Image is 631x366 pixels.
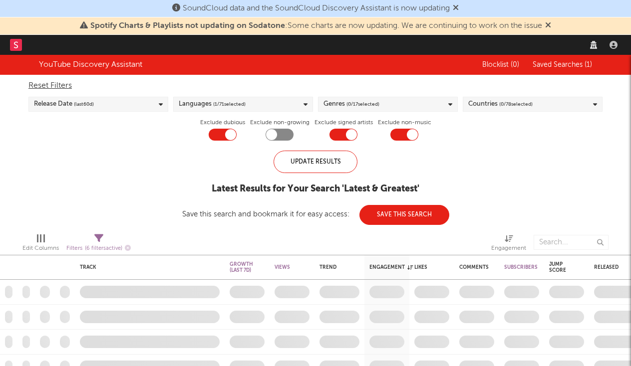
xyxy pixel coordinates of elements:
[369,264,413,270] div: Engagement
[414,264,434,270] div: Likes
[459,264,489,270] div: Comments
[39,59,142,71] div: YouTube Discovery Assistant
[250,117,310,129] label: Exclude non-growing
[28,80,603,92] div: Reset Filters
[499,98,533,110] span: ( 0 / 78 selected)
[66,230,131,259] div: Filters(6 filters active)
[549,261,569,273] div: Jump Score
[482,61,519,68] span: Blocklist
[594,264,624,270] div: Released
[545,22,551,30] span: Dismiss
[359,205,449,225] button: Save This Search
[491,230,526,259] div: Engagement
[534,235,609,250] input: Search...
[323,98,379,110] div: Genres
[182,210,449,218] div: Save this search and bookmark it for easy access:
[491,242,526,254] div: Engagement
[200,117,245,129] label: Exclude dubious
[34,98,94,110] div: Release Date
[453,4,459,12] span: Dismiss
[74,98,94,110] span: (last 60 d)
[179,98,246,110] div: Languages
[275,264,295,270] div: Views
[90,22,285,30] span: Spotify Charts & Playlists not updating on Sodatone
[511,61,519,68] span: ( 0 )
[230,261,253,273] div: Growth (last 7d)
[182,183,449,195] div: Latest Results for Your Search ' Latest & Greatest '
[378,117,431,129] label: Exclude non-music
[90,22,542,30] span: : Some charts are now updating. We are continuing to work on the issue
[213,98,246,110] span: ( 1 / 71 selected)
[66,242,131,255] div: Filters
[504,264,538,270] div: Subscribers
[533,61,592,68] span: Saved Searches
[22,242,59,254] div: Edit Columns
[319,264,354,270] div: Trend
[585,61,592,68] span: ( 1 )
[274,151,357,173] div: Update Results
[80,264,215,270] div: Track
[346,98,379,110] span: ( 0 / 17 selected)
[85,246,122,251] span: ( 6 filters active)
[468,98,533,110] div: Countries
[530,61,592,69] button: Saved Searches (1)
[315,117,373,129] label: Exclude signed artists
[183,4,450,12] span: SoundCloud data and the SoundCloud Discovery Assistant is now updating
[22,230,59,259] div: Edit Columns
